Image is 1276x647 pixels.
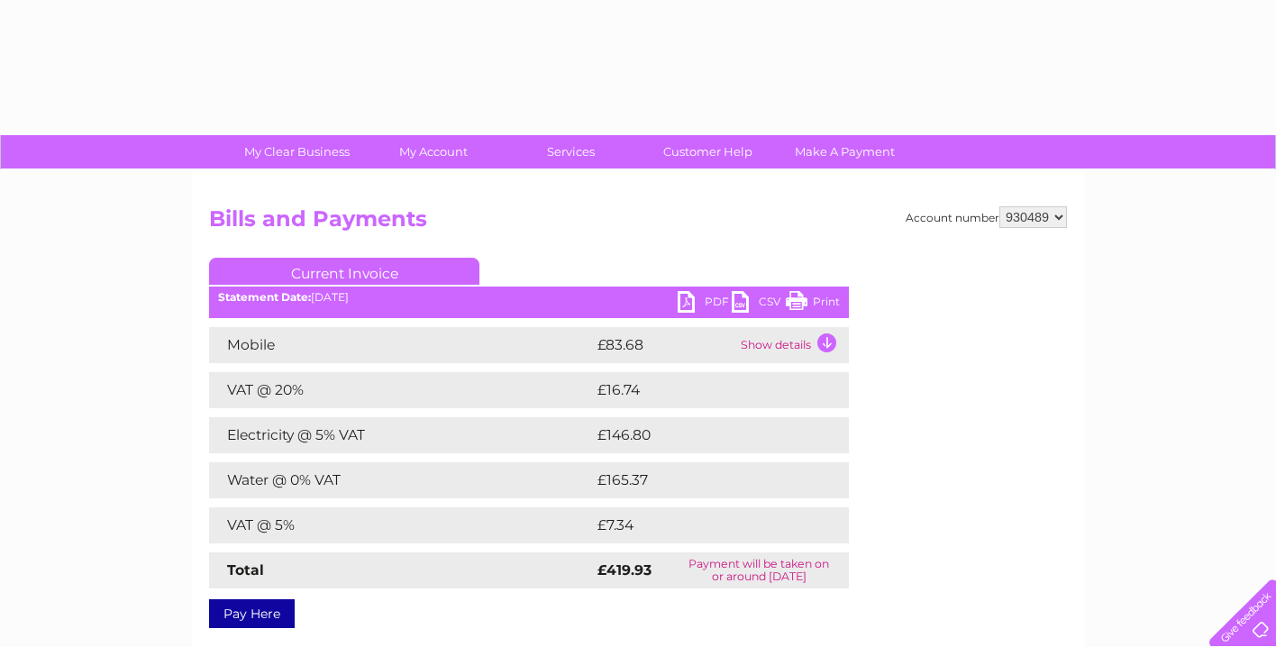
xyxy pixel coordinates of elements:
td: £146.80 [593,417,816,453]
td: £165.37 [593,462,816,498]
a: My Account [360,135,508,169]
a: Make A Payment [770,135,919,169]
strong: Total [227,561,264,579]
a: Print [786,291,840,317]
td: Show details [736,327,849,363]
a: Current Invoice [209,258,479,285]
td: £83.68 [593,327,736,363]
td: VAT @ 5% [209,507,593,543]
td: VAT @ 20% [209,372,593,408]
td: Payment will be taken on or around [DATE] [669,552,849,588]
a: My Clear Business [223,135,371,169]
h2: Bills and Payments [209,206,1067,241]
td: £7.34 [593,507,807,543]
b: Statement Date: [218,290,311,304]
div: Account number [906,206,1067,228]
td: Mobile [209,327,593,363]
a: CSV [732,291,786,317]
a: PDF [678,291,732,317]
a: Customer Help [633,135,782,169]
td: Water @ 0% VAT [209,462,593,498]
strong: £419.93 [597,561,652,579]
a: Services [497,135,645,169]
div: [DATE] [209,291,849,304]
a: Pay Here [209,599,295,628]
td: Electricity @ 5% VAT [209,417,593,453]
td: £16.74 [593,372,811,408]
